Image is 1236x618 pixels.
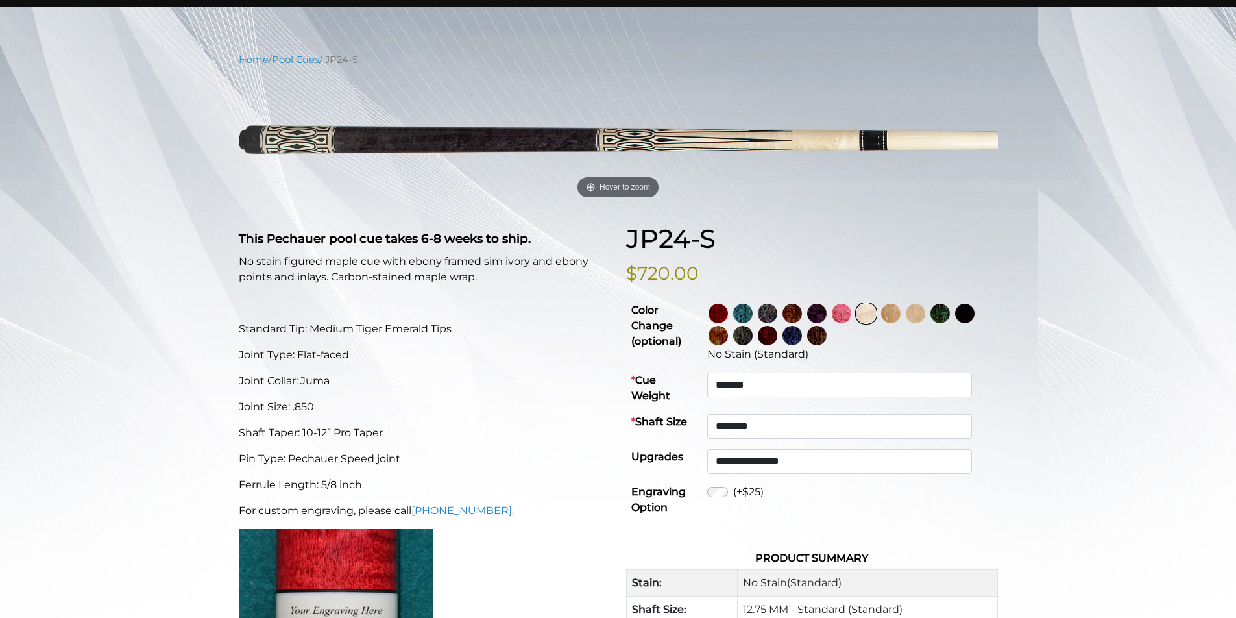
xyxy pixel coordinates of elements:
[733,326,753,345] img: Carbon
[631,486,686,513] strong: Engraving Option
[239,321,611,337] p: Standard Tip: Medium Tiger Emerald Tips
[709,304,728,323] img: Wine
[239,399,611,415] p: Joint Size: .850
[709,326,728,345] img: Chestnut
[755,552,868,564] strong: Product Summary
[239,231,531,246] strong: This Pechauer pool cue takes 6-8 weeks to ship.
[239,503,611,519] p: For custom engraving, please call
[239,451,611,467] p: Pin Type: Pechauer Speed joint
[807,304,827,323] img: Purple
[239,347,611,363] p: Joint Type: Flat-faced
[239,54,269,66] a: Home
[631,415,687,428] strong: Shaft Size
[239,477,611,493] p: Ferrule Length: 5/8 inch
[807,326,827,345] img: Black Palm
[733,304,753,323] img: Turquoise
[631,451,683,463] strong: Upgrades
[782,326,802,345] img: Blue
[239,254,611,285] p: No stain figured maple cue with ebony framed sim ivory and ebony points and inlays. Carbon-staine...
[906,304,925,323] img: Light Natural
[631,374,670,402] strong: Cue Weight
[832,304,851,323] img: Pink
[758,326,777,345] img: Burgundy
[787,576,842,589] span: (Standard)
[782,304,802,323] img: Rose
[631,304,681,347] strong: Color Change (optional)
[632,603,686,615] strong: Shaft Size:
[632,576,662,589] strong: Stain:
[881,304,901,323] img: Natural
[738,570,997,597] td: No Stain
[758,304,777,323] img: Smoke
[626,223,998,254] h1: JP24-S
[955,304,975,323] img: Ebony
[707,347,993,362] div: No Stain (Standard)
[733,484,764,500] label: (+$25)
[856,304,876,323] img: No Stain
[239,373,611,389] p: Joint Collar: Juma
[239,425,611,441] p: Shaft Taper: 10-12” Pro Taper
[239,53,998,67] nav: Breadcrumb
[626,262,699,284] bdi: $720.00
[930,304,950,323] img: Green
[272,54,319,66] a: Pool Cues
[239,77,998,203] a: Hover to zoom
[411,504,514,517] a: [PHONE_NUMBER].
